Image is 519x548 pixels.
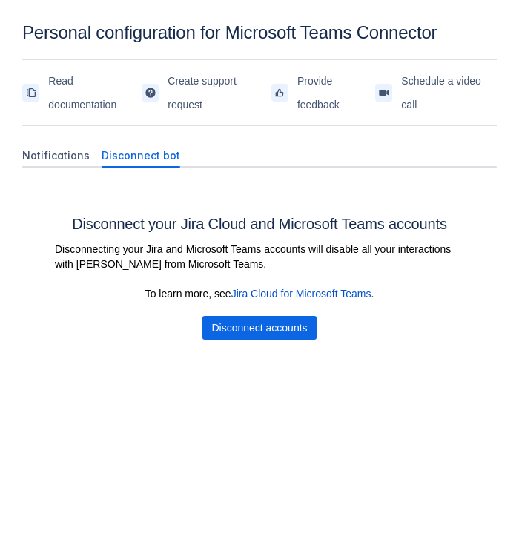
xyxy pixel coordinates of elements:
span: support [145,87,156,99]
span: feedback [274,87,285,99]
span: Disconnect bot [102,148,180,163]
h3: Disconnect your Jira Cloud and Microsoft Teams accounts [46,215,473,233]
button: Disconnect accounts [202,316,316,340]
a: Create support request [142,69,271,116]
span: documentation [25,87,37,99]
span: Read documentation [48,69,142,116]
p: Disconnecting your Jira and Microsoft Teams accounts will disable all your interactions with [PER... [55,242,464,271]
a: Read documentation [22,69,142,116]
span: Disconnect accounts [211,316,307,340]
span: Provide feedback [297,69,375,116]
span: videoCall [378,87,390,99]
p: To learn more, see . [61,286,458,301]
a: Jira Cloud for Microsoft Teams [231,288,371,300]
a: Schedule a video call [375,69,497,116]
span: Schedule a video call [401,69,497,116]
span: Create support request [168,69,271,116]
a: Provide feedback [271,69,375,116]
span: Notifications [22,148,90,163]
div: Personal configuration for Microsoft Teams Connector [22,22,497,43]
